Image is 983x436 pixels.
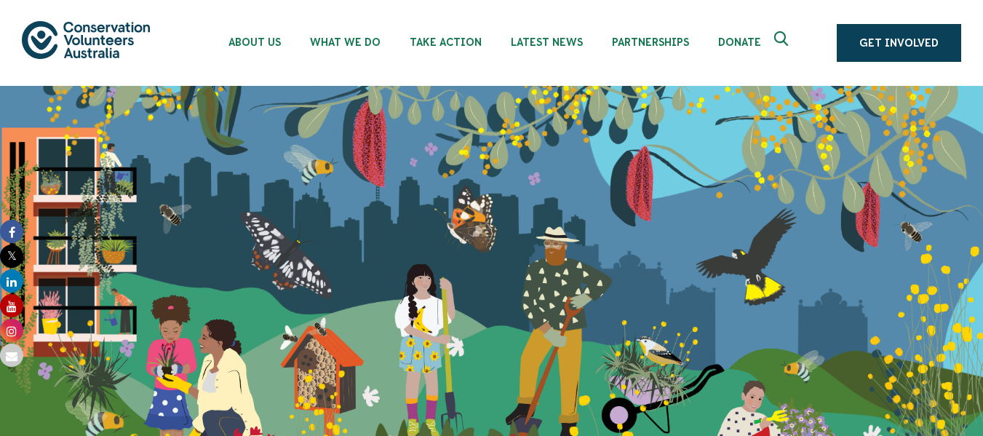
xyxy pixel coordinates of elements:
[612,36,689,48] span: Partnerships
[22,21,150,58] img: logo.svg
[765,25,800,60] button: Expand search box Close search box
[228,36,281,48] span: About Us
[774,31,792,55] span: Expand search box
[410,36,482,48] span: Take Action
[511,36,583,48] span: Latest News
[718,36,761,48] span: Donate
[310,36,381,48] span: What We Do
[837,24,961,62] a: Get Involved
